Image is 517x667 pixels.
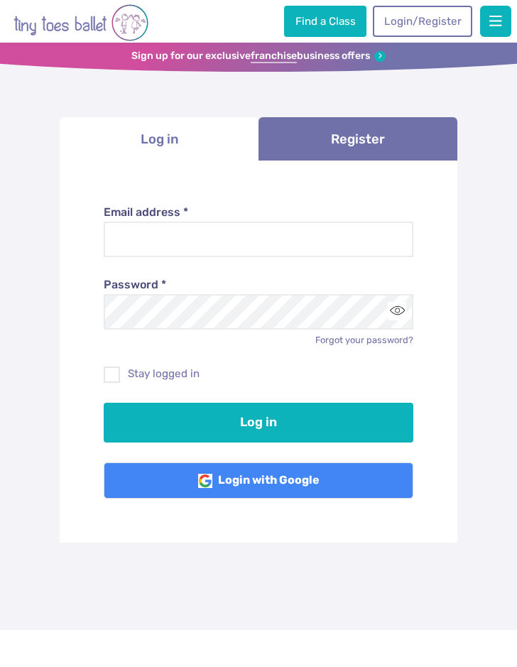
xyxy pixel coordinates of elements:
strong: franchise [251,50,297,63]
label: Stay logged in [104,367,414,381]
a: Login with Google [104,462,414,499]
a: Register [258,117,457,161]
a: Login/Register [373,6,472,37]
button: Toggle password visibility [388,302,407,321]
button: Log in [104,403,414,443]
img: tiny toes ballet [13,3,148,43]
img: Google Logo [198,474,212,488]
div: Log in [60,161,457,543]
a: Forgot your password? [315,335,413,345]
a: Find a Class [284,6,366,37]
label: Password * [104,277,414,293]
label: Email address * [104,205,414,220]
a: Sign up for our exclusivefranchisebusiness offers [131,50,386,63]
